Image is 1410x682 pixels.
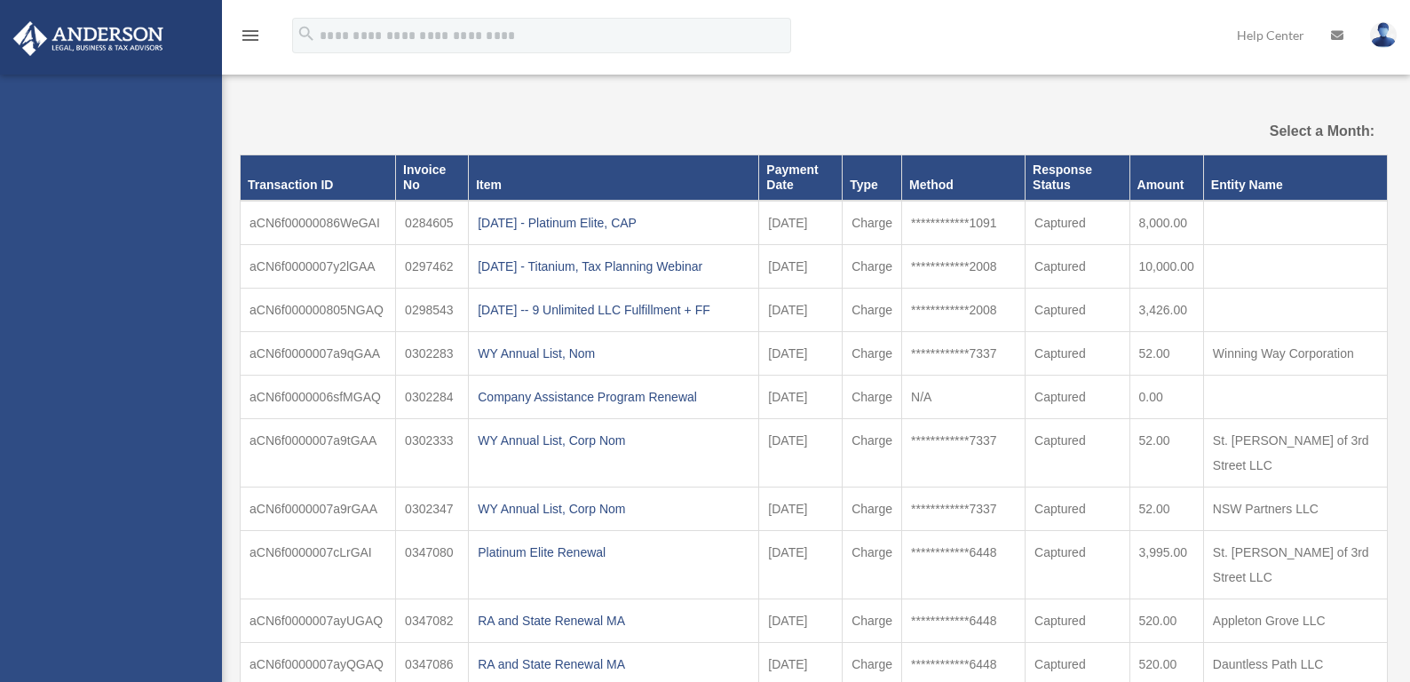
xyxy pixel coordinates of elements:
[396,244,469,288] td: 0297462
[1203,331,1387,375] td: Winning Way Corporation
[396,155,469,201] th: Invoice No
[241,201,396,245] td: aCN6f00000086WeGAI
[241,331,396,375] td: aCN6f0000007a9qGAA
[1210,119,1375,144] label: Select a Month:
[478,210,749,235] div: [DATE] - Platinum Elite, CAP
[396,331,469,375] td: 0302283
[843,331,902,375] td: Charge
[1203,487,1387,530] td: NSW Partners LLC
[1370,22,1397,48] img: User Pic
[396,201,469,245] td: 0284605
[1129,155,1203,201] th: Amount
[1026,599,1129,642] td: Captured
[241,155,396,201] th: Transaction ID
[1026,288,1129,331] td: Captured
[1203,155,1387,201] th: Entity Name
[759,288,843,331] td: [DATE]
[396,487,469,530] td: 0302347
[1203,599,1387,642] td: Appleton Grove LLC
[396,375,469,418] td: 0302284
[1129,201,1203,245] td: 8,000.00
[469,155,759,201] th: Item
[843,530,902,599] td: Charge
[759,530,843,599] td: [DATE]
[1129,288,1203,331] td: 3,426.00
[241,244,396,288] td: aCN6f0000007y2lGAA
[1129,530,1203,599] td: 3,995.00
[902,375,1026,418] td: N/A
[1129,599,1203,642] td: 520.00
[759,244,843,288] td: [DATE]
[8,21,169,56] img: Anderson Advisors Platinum Portal
[759,418,843,487] td: [DATE]
[478,496,749,521] div: WY Annual List, Corp Nom
[396,599,469,642] td: 0347082
[759,201,843,245] td: [DATE]
[241,418,396,487] td: aCN6f0000007a9tGAA
[1026,418,1129,487] td: Captured
[843,375,902,418] td: Charge
[1129,331,1203,375] td: 52.00
[1129,487,1203,530] td: 52.00
[240,25,261,46] i: menu
[843,487,902,530] td: Charge
[396,418,469,487] td: 0302333
[478,428,749,453] div: WY Annual List, Corp Nom
[843,599,902,642] td: Charge
[241,599,396,642] td: aCN6f0000007ayUGAQ
[478,385,749,409] div: Company Assistance Program Renewal
[478,608,749,633] div: RA and State Renewal MA
[396,530,469,599] td: 0347080
[478,341,749,366] div: WY Annual List, Nom
[1026,487,1129,530] td: Captured
[1203,530,1387,599] td: St. [PERSON_NAME] of 3rd Street LLC
[478,297,749,322] div: [DATE] -- 9 Unlimited LLC Fulfillment + FF
[478,540,749,565] div: Platinum Elite Renewal
[759,375,843,418] td: [DATE]
[843,155,902,201] th: Type
[241,375,396,418] td: aCN6f0000006sfMGAQ
[843,244,902,288] td: Charge
[1026,201,1129,245] td: Captured
[759,487,843,530] td: [DATE]
[478,254,749,279] div: [DATE] - Titanium, Tax Planning Webinar
[843,201,902,245] td: Charge
[297,24,316,44] i: search
[241,530,396,599] td: aCN6f0000007cLrGAI
[1026,244,1129,288] td: Captured
[1026,155,1129,201] th: Response Status
[843,288,902,331] td: Charge
[759,155,843,201] th: Payment Date
[1129,375,1203,418] td: 0.00
[396,288,469,331] td: 0298543
[759,599,843,642] td: [DATE]
[1129,244,1203,288] td: 10,000.00
[1203,418,1387,487] td: St. [PERSON_NAME] of 3rd Street LLC
[1026,331,1129,375] td: Captured
[759,331,843,375] td: [DATE]
[240,31,261,46] a: menu
[1129,418,1203,487] td: 52.00
[843,418,902,487] td: Charge
[902,155,1026,201] th: Method
[1026,530,1129,599] td: Captured
[241,487,396,530] td: aCN6f0000007a9rGAA
[478,652,749,677] div: RA and State Renewal MA
[241,288,396,331] td: aCN6f000000805NGAQ
[1026,375,1129,418] td: Captured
